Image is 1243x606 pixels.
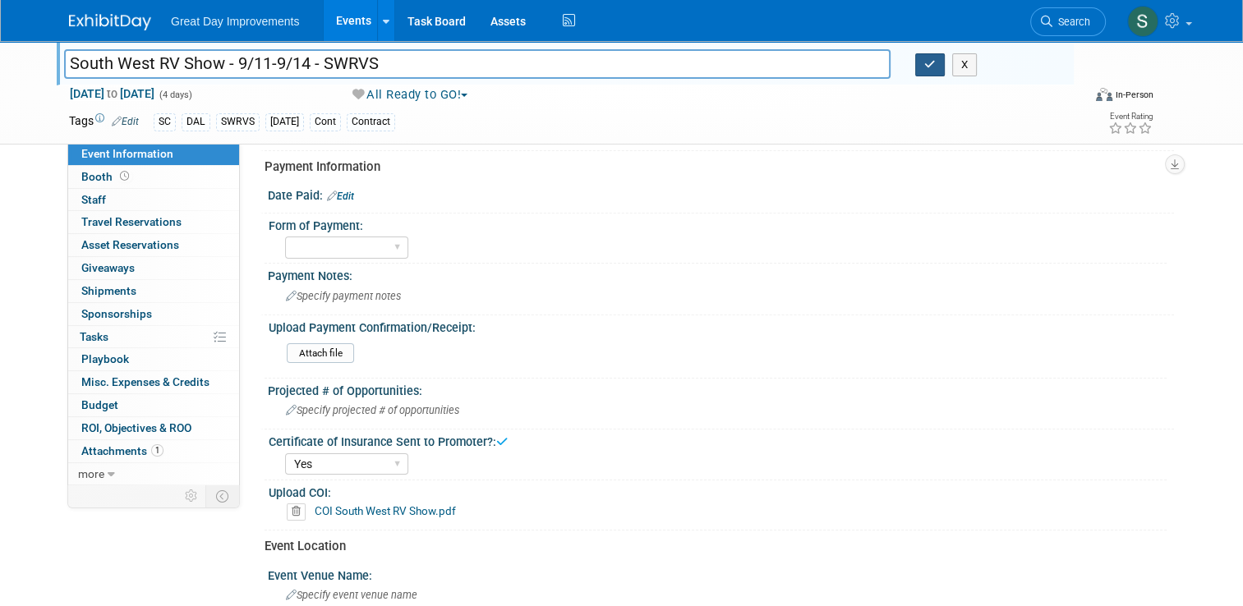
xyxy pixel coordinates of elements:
span: Specify event venue name [286,589,417,601]
span: [DATE] [DATE] [69,86,155,101]
span: Playbook [81,352,129,365]
a: COI South West RV Show.pdf [315,504,456,517]
span: Giveaways [81,261,135,274]
a: Tasks [68,326,239,348]
span: Tasks [80,330,108,343]
a: Giveaways [68,257,239,279]
td: Tags [69,112,139,131]
a: Edit [327,191,354,202]
a: Delete attachment? [287,506,312,517]
span: ROI, Objectives & ROO [81,421,191,434]
a: Staff [68,189,239,211]
div: Projected # of Opportunities: [268,379,1174,399]
img: Sha'Nautica Sales [1127,6,1158,37]
span: Attachments [81,444,163,457]
a: Event Information [68,143,239,165]
span: Specify projected # of opportunities [286,404,459,416]
span: Staff [81,193,106,206]
div: Form of Payment: [269,213,1167,234]
span: Booth [81,170,132,183]
span: Search [1052,16,1090,28]
div: Event Location [265,538,1162,555]
a: Booth [68,166,239,188]
span: Event Information [81,147,173,160]
div: SC [154,113,176,131]
span: Sponsorships [81,307,152,320]
img: Format-Inperson.png [1096,88,1112,101]
span: Travel Reservations [81,215,182,228]
div: In-Person [1115,89,1153,101]
img: ExhibitDay [69,14,151,30]
a: ROI, Objectives & ROO [68,417,239,439]
span: Great Day Improvements [171,15,299,28]
a: Edit [112,116,139,127]
div: [DATE] [265,113,304,131]
span: Specify payment notes [286,290,401,302]
a: Playbook [68,348,239,370]
div: Certificate of Insurance Sent to Promoter?: [269,429,1167,450]
a: Asset Reservations [68,234,239,256]
div: SWRVS [216,113,260,131]
a: Sponsorships [68,303,239,325]
a: more [68,463,239,485]
button: All Ready to GO! [347,86,475,103]
a: Travel Reservations [68,211,239,233]
div: DAL [182,113,210,131]
div: Upload COI: [269,480,1167,501]
div: Event Rating [1108,112,1153,121]
a: Shipments [68,280,239,302]
div: Date Paid: [268,183,1174,204]
div: Cont [310,113,341,131]
button: X [952,53,978,76]
div: Upload Payment Confirmation/Receipt: [269,315,1167,336]
div: Event Format [993,85,1153,110]
td: Toggle Event Tabs [206,485,240,507]
a: Search [1030,7,1106,36]
span: Asset Reservations [81,238,179,251]
span: Booth not reserved yet [117,170,132,182]
a: Budget [68,394,239,416]
a: Attachments1 [68,440,239,462]
td: Personalize Event Tab Strip [177,485,206,507]
span: Budget [81,398,118,411]
span: Shipments [81,284,136,297]
div: Event Venue Name: [268,563,1174,584]
div: Contract [347,113,395,131]
span: Misc. Expenses & Credits [81,375,209,388]
span: (4 days) [158,90,192,100]
span: to [104,87,120,100]
div: Payment Information [265,158,1162,176]
div: Payment Notes: [268,264,1174,284]
a: Misc. Expenses & Credits [68,371,239,393]
span: 1 [151,444,163,457]
span: more [78,467,104,480]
